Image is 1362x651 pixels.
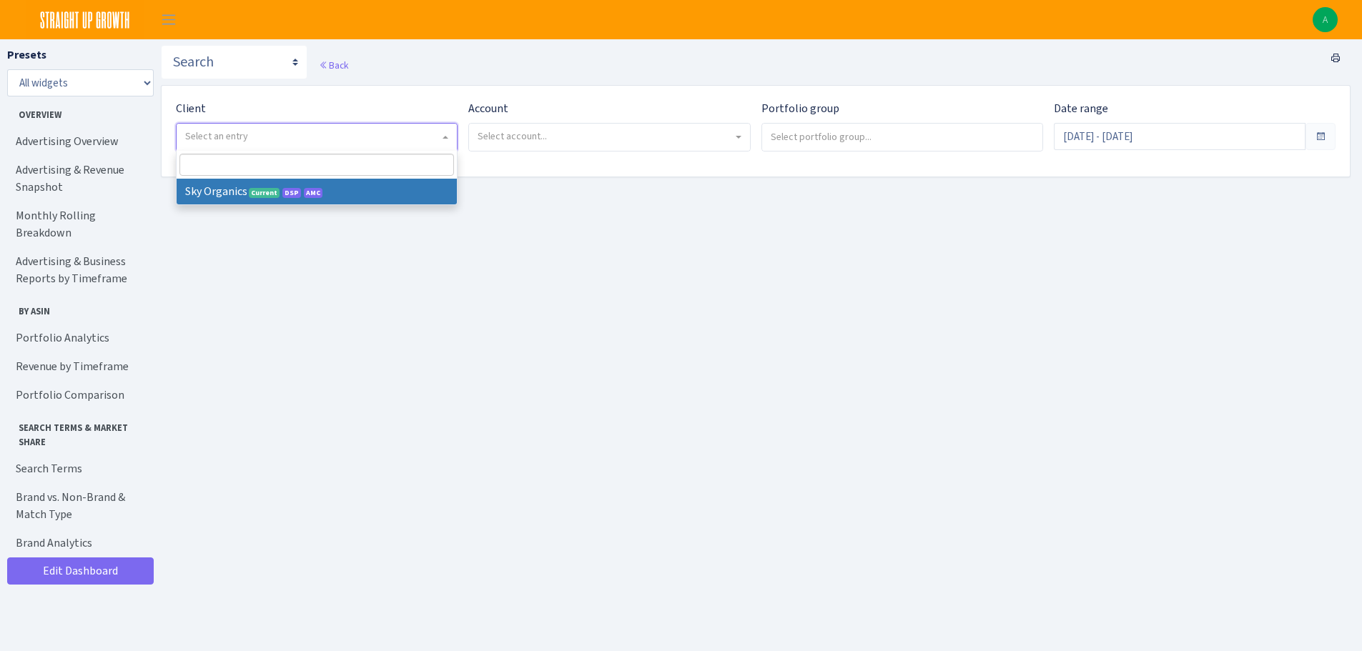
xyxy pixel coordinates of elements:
[7,127,150,156] a: Advertising Overview
[478,129,547,143] span: Select account...
[8,415,149,448] span: Search Terms & Market Share
[7,381,150,409] a: Portfolio Comparison
[1313,7,1338,32] a: A
[7,483,150,529] a: Brand vs. Non-Brand & Match Type
[177,179,457,204] li: Sky Organics
[7,529,150,557] a: Brand Analytics
[249,188,280,198] span: Current
[1313,7,1338,32] img: Angela Sun
[7,202,150,247] a: Monthly Rolling Breakdown
[7,454,150,483] a: Search Terms
[7,46,46,64] label: Presets
[1054,100,1108,117] label: Date range
[185,129,248,143] span: Select an entry
[7,324,150,352] a: Portfolio Analytics
[7,557,154,585] a: Edit Dashboard
[7,247,150,293] a: Advertising & Business Reports by Timeframe
[319,59,348,71] a: Back
[7,352,150,381] a: Revenue by Timeframe
[762,124,1042,149] input: Select portfolio group...
[176,100,206,117] label: Client
[8,299,149,318] span: By ASIN
[468,100,508,117] label: Account
[151,8,187,31] button: Toggle navigation
[304,188,322,198] span: AMC
[282,188,301,198] span: DSP
[8,102,149,121] span: Overview
[761,100,839,117] label: Portfolio group
[7,156,150,202] a: Advertising & Revenue Snapshot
